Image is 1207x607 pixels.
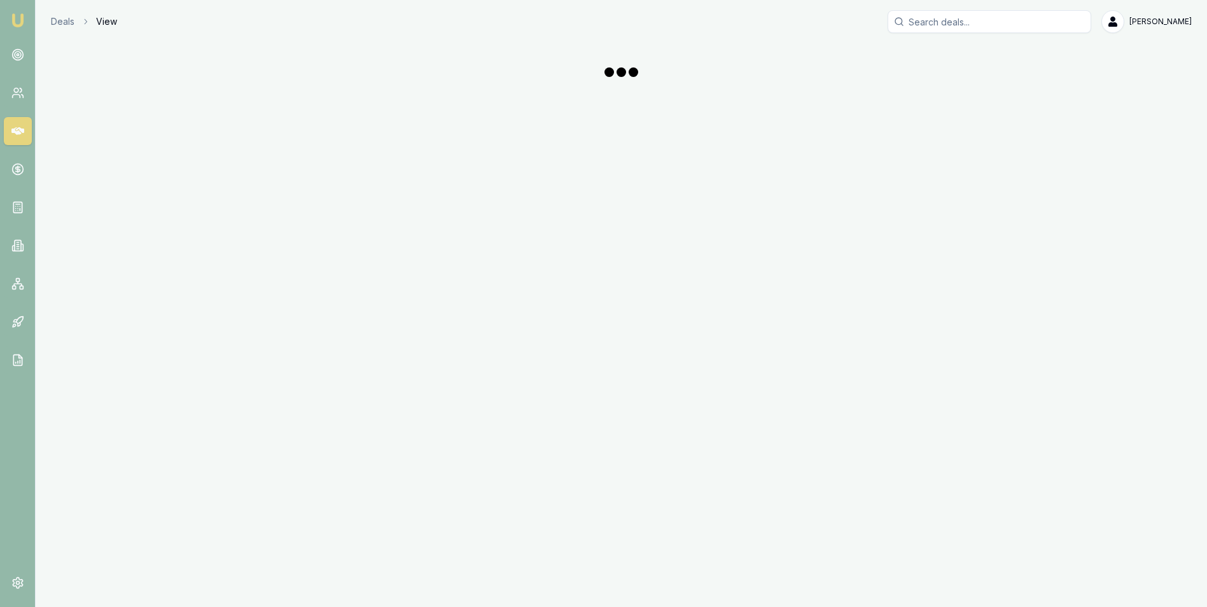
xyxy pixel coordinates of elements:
[51,15,117,28] nav: breadcrumb
[888,10,1091,33] input: Search deals
[10,13,25,28] img: emu-icon-u.png
[1129,17,1192,27] span: [PERSON_NAME]
[96,15,117,28] span: View
[51,15,74,28] a: Deals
